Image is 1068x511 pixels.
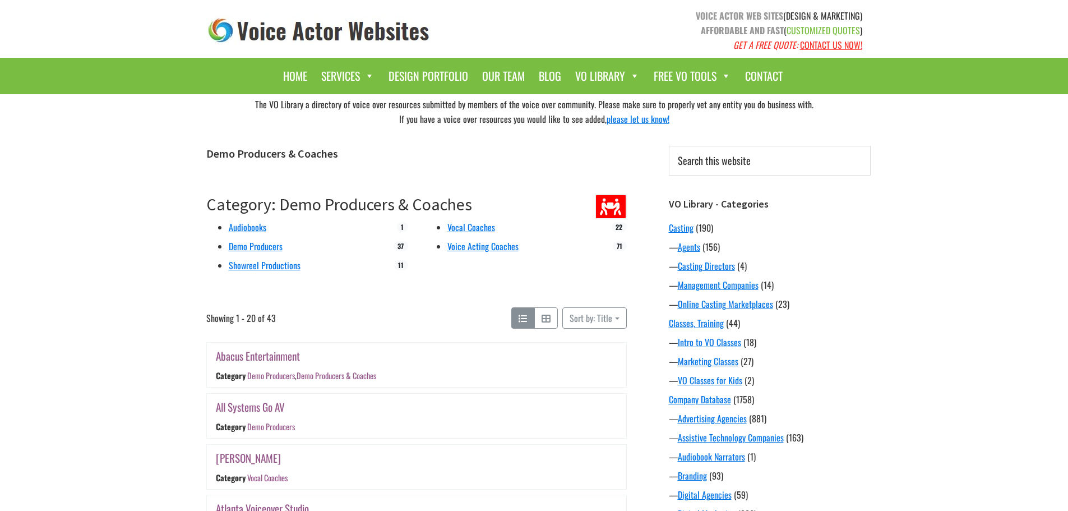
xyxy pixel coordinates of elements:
[533,63,567,89] a: Blog
[247,421,294,432] a: Demo Producers
[678,278,759,292] a: Management Companies
[394,260,408,270] span: 11
[477,63,530,89] a: Our Team
[787,24,860,37] span: CUSTOMIZED QUOTES
[669,146,871,176] input: Search this website
[669,431,871,444] div: —
[247,472,287,484] a: Vocal Coaches
[737,259,747,273] span: (4)
[696,9,783,22] strong: VOICE ACTOR WEB SITES
[229,240,283,253] a: Demo Producers
[669,450,871,463] div: —
[206,16,432,45] img: voice_actor_websites_logo
[570,63,645,89] a: VO Library
[733,393,754,406] span: (1758)
[734,488,748,501] span: (59)
[216,348,300,364] a: Abacus Entertainment
[607,112,669,126] a: please let us know!
[709,469,723,482] span: (93)
[669,278,871,292] div: —
[216,450,281,466] a: [PERSON_NAME]
[669,335,871,349] div: —
[678,240,700,254] a: Agents
[447,220,495,234] a: Vocal Coaches
[669,393,731,406] a: Company Database
[745,374,754,387] span: (2)
[206,147,627,160] h1: Demo Producers & Coaches
[198,94,871,129] div: The VO Library a directory of voice over resources submitted by members of the voice over communi...
[669,221,693,234] a: Casting
[613,241,626,251] span: 71
[669,412,871,425] div: —
[786,431,803,444] span: (163)
[678,469,707,482] a: Branding
[648,63,737,89] a: Free VO Tools
[669,355,871,368] div: —
[775,297,789,311] span: (23)
[747,450,756,463] span: (1)
[229,220,266,234] a: Audiobooks
[678,374,742,387] a: VO Classes for Kids
[669,316,724,330] a: Classes, Training
[701,24,784,37] strong: AFFORDABLE AND FAST
[216,370,246,382] div: Category
[216,399,285,415] a: All Systems Go AV
[612,222,626,232] span: 22
[216,472,246,484] div: Category
[678,259,735,273] a: Casting Directors
[726,316,740,330] span: (44)
[206,307,276,329] span: Showing 1 - 20 of 43
[761,278,774,292] span: (14)
[669,469,871,482] div: —
[397,222,408,232] span: 1
[678,431,784,444] a: Assistive Technology Companies
[543,8,862,52] p: (DESIGN & MARKETING) ( )
[669,259,871,273] div: —
[247,370,376,382] div: ,
[447,240,519,253] a: Voice Acting Coaches
[562,307,626,329] button: Sort by: Title
[678,355,738,368] a: Marketing Classes
[669,297,871,311] div: —
[216,421,246,432] div: Category
[741,355,753,368] span: (27)
[206,194,472,215] a: Category: Demo Producers & Coaches
[678,488,732,501] a: Digital Agencies
[229,259,300,272] a: Showreel Productions
[678,450,745,463] a: Audiobook Narrators
[296,370,376,382] a: Demo Producers & Coaches
[278,63,313,89] a: Home
[749,412,766,425] span: (881)
[669,374,871,387] div: —
[316,63,380,89] a: Services
[702,240,720,254] span: (156)
[669,240,871,254] div: —
[669,488,871,501] div: —
[733,38,798,52] em: GET A FREE QUOTE:
[800,38,862,52] a: CONTACT US NOW!
[678,297,773,311] a: Online Casting Marketplaces
[383,63,474,89] a: Design Portfolio
[739,63,788,89] a: Contact
[394,241,408,251] span: 37
[696,221,713,234] span: (190)
[678,412,747,425] a: Advertising Agencies
[669,198,871,210] h3: VO Library - Categories
[247,370,294,382] a: Demo Producers
[678,335,741,349] a: Intro to VO Classes
[743,335,756,349] span: (18)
